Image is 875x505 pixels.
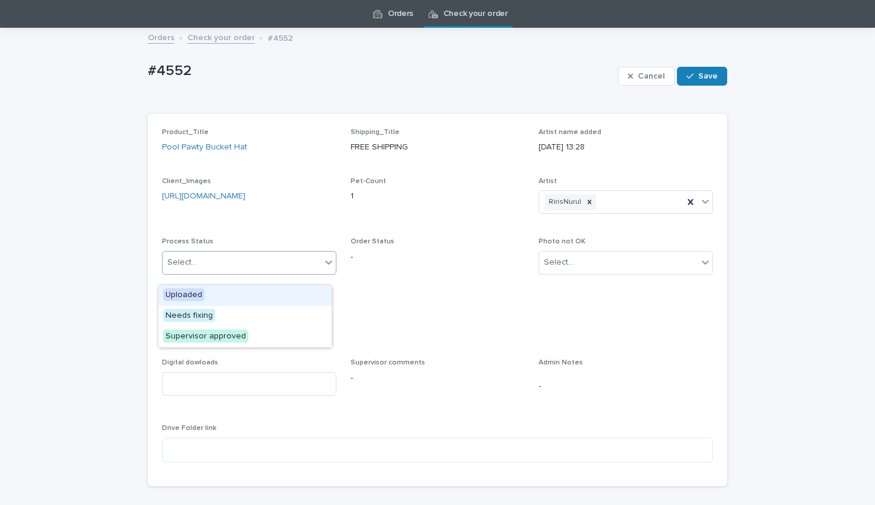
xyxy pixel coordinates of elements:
span: Drive Folder link [162,425,216,432]
span: Supervisor comments [351,359,425,366]
div: Select... [167,256,197,269]
div: Needs fixing [158,306,332,327]
p: [DATE] 13:28 [539,141,713,154]
p: - [351,251,525,263]
span: Digital dowloads [162,359,218,366]
span: Photo not OK [539,238,585,245]
a: Check your order [187,30,255,44]
p: #4552 [148,63,613,80]
span: Supervisor approved [163,330,248,343]
div: Uploaded [158,285,332,306]
div: Select... [544,256,573,269]
a: [URL][DOMAIN_NAME] [162,192,245,200]
span: Process Status [162,238,213,245]
span: Needs fixing [163,309,215,322]
span: Shipping_Title [351,129,400,136]
span: Order Status [351,238,394,245]
p: 1 [351,190,525,203]
span: Save [698,72,718,80]
a: Orders [148,30,174,44]
span: Client_Images [162,178,211,185]
span: Uploaded [163,288,205,301]
button: Save [677,67,727,86]
p: - [539,380,713,393]
span: Product_Title [162,129,209,136]
div: RirisNurul [545,194,583,210]
p: FREE SHIPPING [351,141,525,154]
p: #4552 [268,31,293,44]
span: Cancel [638,72,665,80]
p: - [351,372,525,385]
span: Pet-Count [351,178,386,185]
div: Supervisor approved [158,327,332,347]
a: Pool Pawty Bucket Hat [162,141,247,154]
span: Artist name added [539,129,601,136]
button: Cancel [618,67,675,86]
span: Admin Notes [539,359,583,366]
span: Artist [539,178,557,185]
